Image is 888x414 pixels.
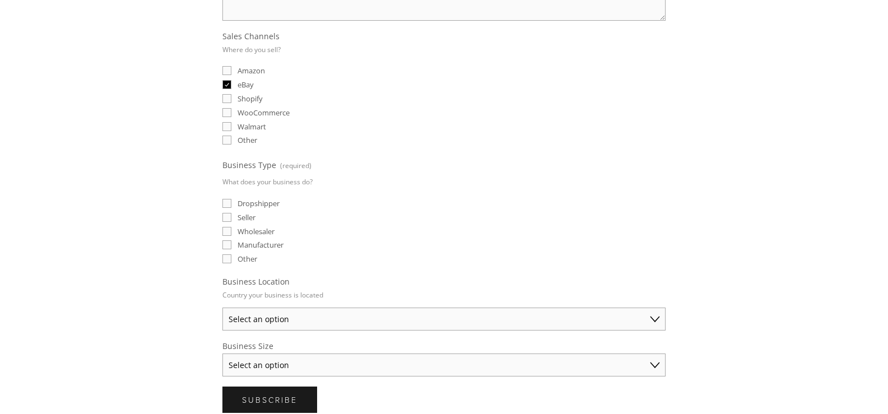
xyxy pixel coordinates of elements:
span: WooCommerce [238,108,290,118]
input: Wholesaler [222,227,231,236]
span: Amazon [238,66,265,76]
input: Shopify [222,94,231,103]
select: Business Size [222,353,666,376]
input: Dropshipper [222,199,231,208]
span: Sales Channels [222,31,280,41]
span: Walmart [238,122,266,132]
select: Business Location [222,308,666,331]
p: Where do you sell? [222,41,281,58]
span: Dropshipper [238,198,280,208]
span: Business Type [222,160,276,170]
span: Other [238,254,257,264]
span: Manufacturer [238,240,283,250]
span: Other [238,135,257,145]
span: Business Size [222,341,273,351]
input: eBay [222,80,231,89]
span: Business Location [222,276,290,287]
p: What does your business do? [222,174,313,190]
span: Seller [238,212,255,222]
input: Walmart [222,122,231,131]
input: Other [222,254,231,263]
input: Amazon [222,66,231,75]
input: Seller [222,213,231,222]
span: Subscribe [242,394,297,405]
p: Country your business is located [222,287,323,303]
button: SubscribeSubscribe [222,387,317,413]
span: eBay [238,80,254,90]
input: Other [222,136,231,145]
span: (required) [280,157,312,174]
span: Wholesaler [238,226,275,236]
input: WooCommerce [222,108,231,117]
input: Manufacturer [222,240,231,249]
span: Shopify [238,94,263,104]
